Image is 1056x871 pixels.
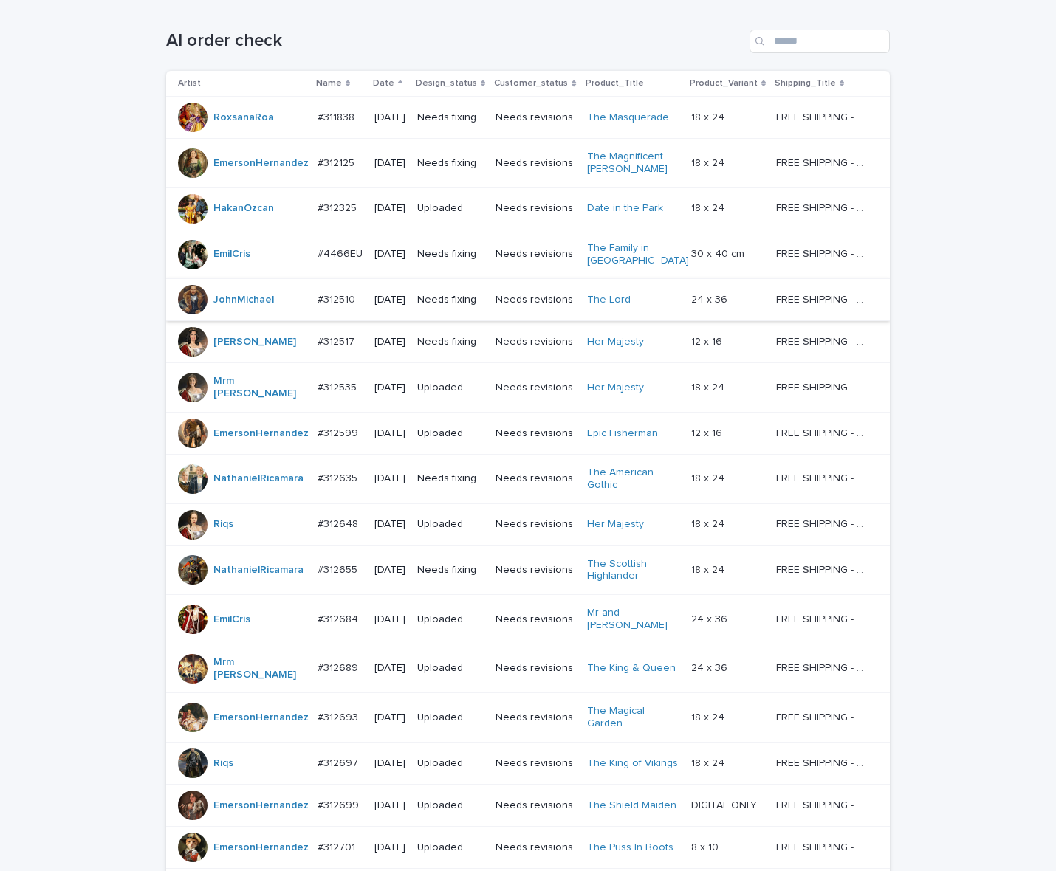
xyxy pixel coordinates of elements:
[178,75,201,92] p: Artist
[318,839,358,854] p: #312701
[318,659,361,675] p: #312689
[776,199,869,215] p: FREE SHIPPING - preview in 1-2 business days, after your approval delivery will take 5-10 b.d.
[587,705,679,730] a: The Magical Garden
[316,75,342,92] p: Name
[374,202,405,215] p: [DATE]
[416,75,477,92] p: Design_status
[374,799,405,812] p: [DATE]
[417,157,484,170] p: Needs fixing
[587,757,678,770] a: The King of Vikings
[213,375,306,400] a: Mrm [PERSON_NAME]
[496,841,575,854] p: Needs revisions
[166,30,744,52] h1: AI order check
[166,230,890,279] tr: EmilCris #4466EU#4466EU [DATE]Needs fixingNeeds revisionsThe Family in [GEOGRAPHIC_DATA] 30 x 40 ...
[318,610,361,626] p: #312684
[213,564,304,576] a: NathanielRicamara
[690,75,758,92] p: Product_Variant
[374,841,405,854] p: [DATE]
[213,202,274,215] a: HakanOzcan
[776,379,869,394] p: FREE SHIPPING - preview in 1-2 business days, after your approval delivery will take 5-10 b.d.
[213,841,309,854] a: EmersonHernandez
[166,97,890,139] tr: RoxsanaRoa #311838#311838 [DATE]Needs fixingNeeds revisionsThe Masquerade 18 x 2418 x 24 FREE SHI...
[496,111,575,124] p: Needs revisions
[318,561,360,576] p: #312655
[318,796,362,812] p: #312699
[417,111,484,124] p: Needs fixing
[776,154,869,170] p: FREE SHIPPING - preview in 1-2 business days, after your approval delivery will take 5-10 b.d.
[776,561,869,576] p: FREE SHIPPING - preview in 1-2 business days, after your approval delivery will take 5-10 b.d.
[166,545,890,595] tr: NathanielRicamara #312655#312655 [DATE]Needs fixingNeeds revisionsThe Scottish Highlander 18 x 24...
[374,427,405,440] p: [DATE]
[213,656,306,681] a: Mrm [PERSON_NAME]
[166,644,890,693] tr: Mrm [PERSON_NAME] #312689#312689 [DATE]UploadedNeeds revisionsThe King & Queen 24 x 3624 x 36 FRE...
[775,75,836,92] p: Shipping_Title
[318,424,361,440] p: #312599
[496,799,575,812] p: Needs revisions
[691,515,727,531] p: 18 x 24
[691,839,721,854] p: 8 x 10
[318,469,360,485] p: #312635
[496,202,575,215] p: Needs revisions
[587,111,669,124] a: The Masquerade
[496,662,575,675] p: Needs revisions
[496,336,575,348] p: Needs revisions
[691,424,725,440] p: 12 x 16
[166,826,890,868] tr: EmersonHernandez #312701#312701 [DATE]UploadedNeeds revisionsThe Puss In Boots 8 x 108 x 10 FREE ...
[691,154,727,170] p: 18 x 24
[417,427,484,440] p: Uploaded
[776,709,869,724] p: FREE SHIPPING - preview in 1-2 business days, after your approval delivery will take 5-10 b.d.
[318,199,360,215] p: #312325
[496,712,575,724] p: Needs revisions
[776,839,869,854] p: FREE SHIPPING - preview in 1-2 business days, after your approval delivery will take 5-10 b.d.
[373,75,394,92] p: Date
[496,427,575,440] p: Needs revisions
[417,841,484,854] p: Uploaded
[166,693,890,743] tr: EmersonHernandez #312693#312693 [DATE]UploadedNeeds revisionsThe Magical Garden 18 x 2418 x 24 FR...
[417,518,484,531] p: Uploaded
[166,412,890,454] tr: EmersonHernandez #312599#312599 [DATE]UploadedNeeds revisionsEpic Fisherman 12 x 1612 x 16 FREE S...
[417,248,484,261] p: Needs fixing
[691,109,727,124] p: 18 x 24
[417,382,484,394] p: Uploaded
[374,662,405,675] p: [DATE]
[213,712,309,724] a: EmersonHernandez
[691,561,727,576] p: 18 x 24
[374,382,405,394] p: [DATE]
[213,472,304,485] a: NathanielRicamara
[166,503,890,545] tr: Riqs #312648#312648 [DATE]UploadedNeeds revisionsHer Majesty 18 x 2418 x 24 FREE SHIPPING - previ...
[318,709,361,724] p: #312693
[166,784,890,826] tr: EmersonHernandez #312699#312699 [DATE]UploadedNeeds revisionsThe Shield Maiden DIGITAL ONLYDIGITA...
[496,294,575,306] p: Needs revisions
[166,279,890,321] tr: JohnMichael #312510#312510 [DATE]Needs fixingNeeds revisionsThe Lord 24 x 3624 x 36 FREE SHIPPING...
[213,157,309,170] a: EmersonHernandez
[374,472,405,485] p: [DATE]
[417,662,484,675] p: Uploaded
[166,595,890,644] tr: EmilCris #312684#312684 [DATE]UploadedNeeds revisionsMr and [PERSON_NAME] 24 x 3624 x 36 FREE SHI...
[417,757,484,770] p: Uploaded
[587,841,673,854] a: The Puss In Boots
[776,796,869,812] p: FREE SHIPPING - preview in 1-2 business days, after your approval delivery will take 5-10 b.d.
[166,321,890,363] tr: [PERSON_NAME] #312517#312517 [DATE]Needs fixingNeeds revisionsHer Majesty 12 x 1612 x 16 FREE SHI...
[417,472,484,485] p: Needs fixing
[417,336,484,348] p: Needs fixing
[496,248,575,261] p: Needs revisions
[374,564,405,576] p: [DATE]
[586,75,644,92] p: Product_Title
[318,333,357,348] p: #312517
[417,564,484,576] p: Needs fixing
[213,248,250,261] a: EmilCris
[166,742,890,784] tr: Riqs #312697#312697 [DATE]UploadedNeeds revisionsThe King of Vikings 18 x 2418 x 24 FREE SHIPPING...
[417,613,484,626] p: Uploaded
[587,467,679,492] a: The American Gothic
[691,379,727,394] p: 18 x 24
[776,469,869,485] p: FREE SHIPPING - preview in 1-2 business days, after your approval delivery will take 5-10 b.d.
[496,518,575,531] p: Needs revisions
[691,291,730,306] p: 24 x 36
[776,515,869,531] p: FREE SHIPPING - preview in 1-2 business days, after your approval delivery will take 5-10 b.d.
[166,454,890,503] tr: NathanielRicamara #312635#312635 [DATE]Needs fixingNeeds revisionsThe American Gothic 18 x 2418 x...
[213,111,274,124] a: RoxsanaRoa
[374,111,405,124] p: [DATE]
[166,187,890,230] tr: HakanOzcan #312325#312325 [DATE]UploadedNeeds revisionsDate in the Park 18 x 2418 x 24 FREE SHIPP...
[318,291,358,306] p: #312510
[417,712,484,724] p: Uploaded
